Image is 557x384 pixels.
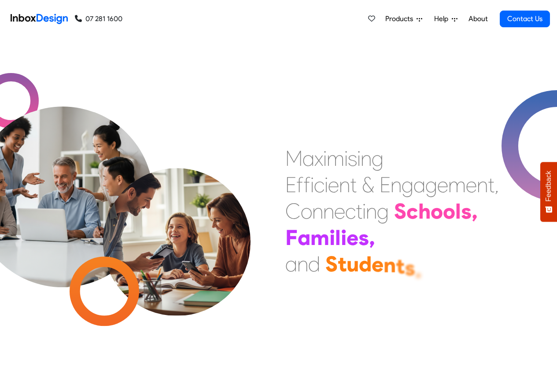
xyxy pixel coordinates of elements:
div: u [347,251,359,277]
div: g [372,145,384,172]
div: c [314,172,325,198]
div: g [425,172,437,198]
a: Products [382,10,426,28]
div: n [361,145,372,172]
a: 07 281 1600 [75,14,122,24]
div: E [285,172,296,198]
div: n [312,198,323,224]
div: e [372,251,384,277]
a: Contact Us [500,11,550,27]
div: c [406,198,418,224]
div: s [461,198,472,224]
a: About [466,10,490,28]
div: m [327,145,344,172]
div: g [377,198,389,224]
div: i [323,145,327,172]
span: Help [434,14,452,24]
div: l [335,224,341,251]
div: o [443,198,455,224]
div: , [369,224,375,251]
div: a [302,145,314,172]
div: i [325,172,328,198]
div: e [466,172,477,198]
div: n [297,251,308,277]
div: . [415,257,421,283]
div: c [345,198,356,224]
div: n [339,172,350,198]
div: e [437,172,448,198]
div: S [325,251,338,277]
div: S [394,198,406,224]
div: n [323,198,334,224]
div: , [472,198,478,224]
div: n [477,172,488,198]
div: Maximising Efficient & Engagement, Connecting Schools, Families, and Students. [285,145,499,277]
div: a [285,251,297,277]
a: Help [431,10,461,28]
div: i [329,224,335,251]
div: d [308,251,320,277]
div: t [356,198,362,224]
div: x [314,145,323,172]
div: , [494,172,499,198]
div: t [338,251,347,277]
div: g [402,172,413,198]
div: s [358,224,369,251]
div: C [285,198,301,224]
button: Feedback - Show survey [540,162,557,222]
div: e [334,198,345,224]
div: l [455,198,461,224]
div: i [310,172,314,198]
div: e [328,172,339,198]
div: n [366,198,377,224]
img: parents_with_child.png [85,132,269,316]
div: i [362,198,366,224]
div: & [362,172,374,198]
div: f [296,172,303,198]
div: e [347,224,358,251]
div: E [380,172,391,198]
div: F [285,224,298,251]
div: m [448,172,466,198]
div: s [348,145,357,172]
div: t [350,172,357,198]
div: o [431,198,443,224]
div: n [391,172,402,198]
span: Feedback [545,171,553,201]
div: d [359,251,372,277]
div: a [413,172,425,198]
div: n [384,252,396,278]
div: t [488,172,494,198]
div: i [344,145,348,172]
div: i [357,145,361,172]
span: Products [385,14,417,24]
div: M [285,145,302,172]
div: m [310,224,329,251]
div: f [303,172,310,198]
div: t [396,253,405,279]
div: s [405,255,415,281]
div: i [341,224,347,251]
div: h [418,198,431,224]
div: a [298,224,310,251]
div: o [301,198,312,224]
